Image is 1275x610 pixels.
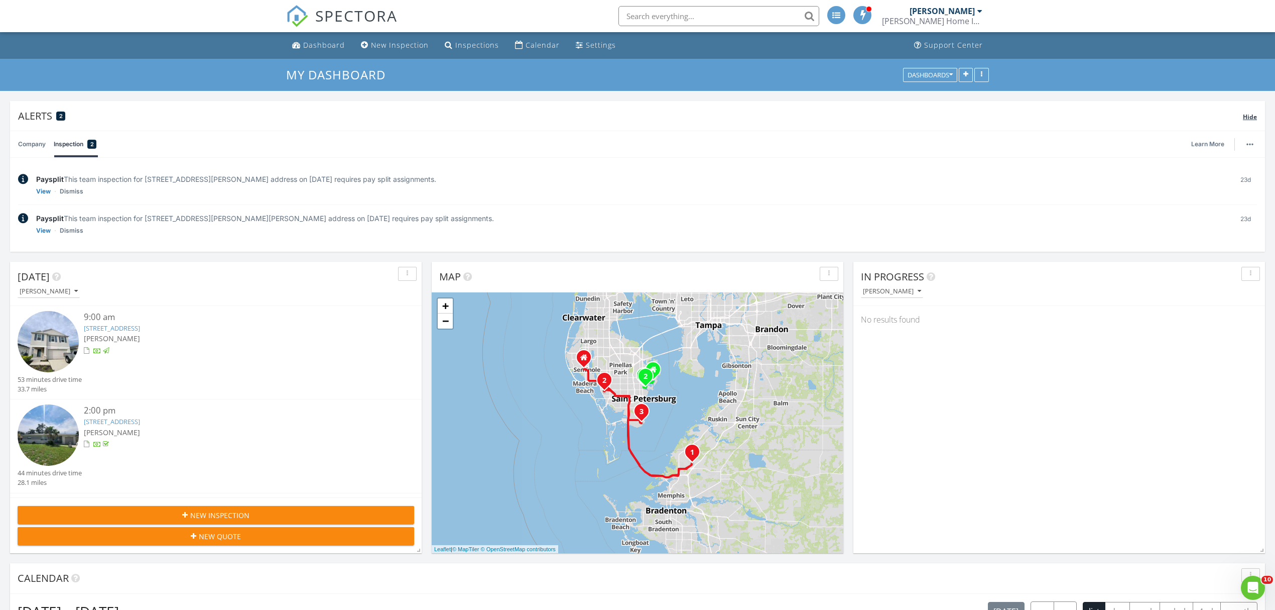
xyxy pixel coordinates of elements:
[18,109,1243,123] div: Alerts
[18,311,79,372] img: 9344389%2Fcover_photos%2FocMcTIc4R4xkx61GHhqL%2Fsmall.jpg
[910,6,975,16] div: [PERSON_NAME]
[84,404,381,417] div: 2:00 pm
[286,14,398,35] a: SPECTORA
[481,546,556,552] a: © OpenStreetMap contributors
[455,40,499,50] div: Inspections
[84,428,140,437] span: [PERSON_NAME]
[60,226,83,236] a: Dismiss
[84,334,140,343] span: [PERSON_NAME]
[438,314,453,329] a: Zoom out
[18,375,82,384] div: 53 minutes drive time
[84,324,140,333] a: [STREET_ADDRESS]
[908,71,953,78] div: Dashboards
[511,36,564,55] a: Calendar
[18,404,414,487] a: 2:00 pm [STREET_ADDRESS] [PERSON_NAME] 44 minutes drive time 28.1 miles
[439,270,461,283] span: Map
[84,417,140,426] a: [STREET_ADDRESS]
[526,40,560,50] div: Calendar
[190,510,249,521] span: New Inspection
[18,311,414,394] a: 9:00 am [STREET_ADDRESS] [PERSON_NAME] 53 minutes drive time 33.7 miles
[644,373,648,380] i: 2
[692,452,698,458] div: 5921 Laurelcrest Gln, Palmetto, FL 34221
[303,40,345,50] div: Dashboard
[586,40,616,50] div: Settings
[653,369,659,375] div: 4357 - 14th Way NE, St. Petersburg FL 33703
[18,571,69,585] span: Calendar
[18,213,28,224] img: info-2c025b9f2229fc06645a.svg
[642,411,648,417] div: 658 63rd Ave S , St. Petersburg, FL 33705
[18,384,82,394] div: 33.7 miles
[357,36,433,55] a: New Inspection
[1234,174,1257,196] div: 23d
[434,546,451,552] a: Leaflet
[1243,113,1257,121] span: Hide
[1191,139,1230,149] a: Learn More
[1234,213,1257,236] div: 23d
[18,478,82,487] div: 28.1 miles
[36,213,1226,224] div: This team inspection for [STREET_ADDRESS][PERSON_NAME][PERSON_NAME] address on [DATE] requires pa...
[910,36,987,55] a: Support Center
[1241,576,1265,600] iframe: Intercom live chat
[90,139,94,149] span: 2
[18,527,414,545] button: New Quote
[315,5,398,26] span: SPECTORA
[18,506,414,524] button: New Inspection
[572,36,620,55] a: Settings
[199,531,241,542] span: New Quote
[60,186,83,196] a: Dismiss
[584,357,590,363] div: 7608 Ridge Rd, Seminole FL 33772
[18,285,80,298] button: [PERSON_NAME]
[54,131,96,157] a: Inspection
[18,131,46,157] a: Company
[20,288,78,295] div: [PERSON_NAME]
[288,36,349,55] a: Dashboard
[602,377,606,384] i: 2
[646,376,652,382] div: 1036 Monterey Blvd NE, St. Petersburg, FL 33704
[604,380,610,386] div: 7600 16th Ave N, St. Petersburg, FL 33710
[36,175,64,183] span: Paysplit
[59,113,63,120] span: 2
[882,16,982,26] div: Shelton Home Inspections
[18,468,82,478] div: 44 minutes drive time
[452,546,479,552] a: © MapTiler
[1246,143,1253,145] img: ellipsis-632cfdd7c38ec3a7d453.svg
[861,285,923,298] button: [PERSON_NAME]
[36,186,51,196] a: View
[18,404,79,466] img: 9362012%2Fcover_photos%2Fec6Q0dLVkn8IGoDgkX6A%2Fsmall.jpg
[36,214,64,223] span: Paysplit
[690,449,694,456] i: 1
[924,40,983,50] div: Support Center
[861,270,924,283] span: In Progress
[36,174,1226,184] div: This team inspection for [STREET_ADDRESS][PERSON_NAME] address on [DATE] requires pay split assig...
[84,311,381,324] div: 9:00 am
[36,226,51,236] a: View
[640,409,644,416] i: 3
[432,545,558,554] div: |
[441,36,503,55] a: Inspections
[438,298,453,314] a: Zoom in
[863,288,921,295] div: [PERSON_NAME]
[286,5,308,27] img: The Best Home Inspection Software - Spectora
[853,306,1265,333] div: No results found
[18,174,28,184] img: info-2c025b9f2229fc06645a.svg
[1261,576,1273,584] span: 10
[371,40,429,50] div: New Inspection
[286,66,394,83] a: My Dashboard
[18,270,50,283] span: [DATE]
[618,6,819,26] input: Search everything...
[903,68,957,82] button: Dashboards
